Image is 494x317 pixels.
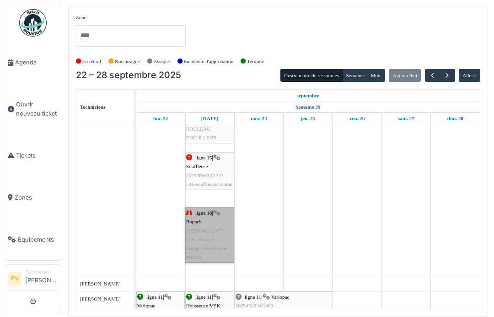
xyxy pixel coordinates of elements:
span: Ouvrir nouveau ticket [16,100,58,117]
a: Semaine 39 [293,101,322,113]
button: Mois [367,69,385,82]
span: [PERSON_NAME] [80,296,121,301]
span: Équipements [18,235,58,244]
a: Équipements [4,218,62,260]
span: Souffleuse [186,164,208,169]
span: L15-souffleuse bouton [186,181,232,187]
span: L15-ETIQUETEUSE ROULEAU ENCOLLEUR [186,117,231,140]
label: Zone [76,14,86,21]
h2: 22 – 28 septembre 2025 [76,70,181,81]
span: Variopac [271,294,290,300]
span: 2025/09/63/01466 [236,303,273,308]
a: PV Technicien[PERSON_NAME] [8,269,58,291]
span: Techniciens [80,104,106,110]
span: ligne 11 [146,294,163,300]
li: PV [8,272,21,285]
img: Badge_color-CXgf-gQk.svg [19,9,47,37]
button: Précédent [425,69,440,82]
button: Aller à [459,69,480,82]
a: 22 septembre 2025 [295,90,322,101]
label: Non assigné [115,58,140,65]
span: Agenda [15,58,58,67]
button: Aujourd'hui [389,69,421,82]
span: 2025/09/63/01323 [186,173,224,178]
a: Zones [4,176,62,218]
div: | [186,153,233,189]
span: [PERSON_NAME] [80,281,121,286]
a: Tickets [4,134,62,176]
a: 24 septembre 2025 [248,113,269,124]
label: Terminé [247,58,264,65]
span: Zones [15,193,58,202]
span: ligne 11 [195,294,212,300]
button: Suivant [440,69,455,82]
a: 26 septembre 2025 [347,113,367,124]
li: [PERSON_NAME] [25,269,58,288]
label: En retard [82,58,101,65]
div: Technicien [25,269,58,275]
button: Semaine [342,69,367,82]
a: Agenda [4,42,62,84]
a: 22 septembre 2025 [151,113,170,124]
span: ligne 11 [245,294,261,300]
button: Gestionnaire de ressources [280,69,343,82]
label: En attente d'approbation [183,58,233,65]
input: Tous [80,29,89,42]
span: Variopac [137,303,156,308]
label: Assigné [154,58,170,65]
span: Tickets [16,151,58,160]
a: 28 septembre 2025 [445,113,466,124]
a: 27 septembre 2025 [396,113,417,124]
a: 23 septembre 2025 [199,113,221,124]
a: 25 septembre 2025 [298,113,317,124]
a: Ouvrir nouveau ticket [4,84,62,134]
span: ligne 15 [195,155,212,160]
span: Housseuse MSK [186,303,220,308]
